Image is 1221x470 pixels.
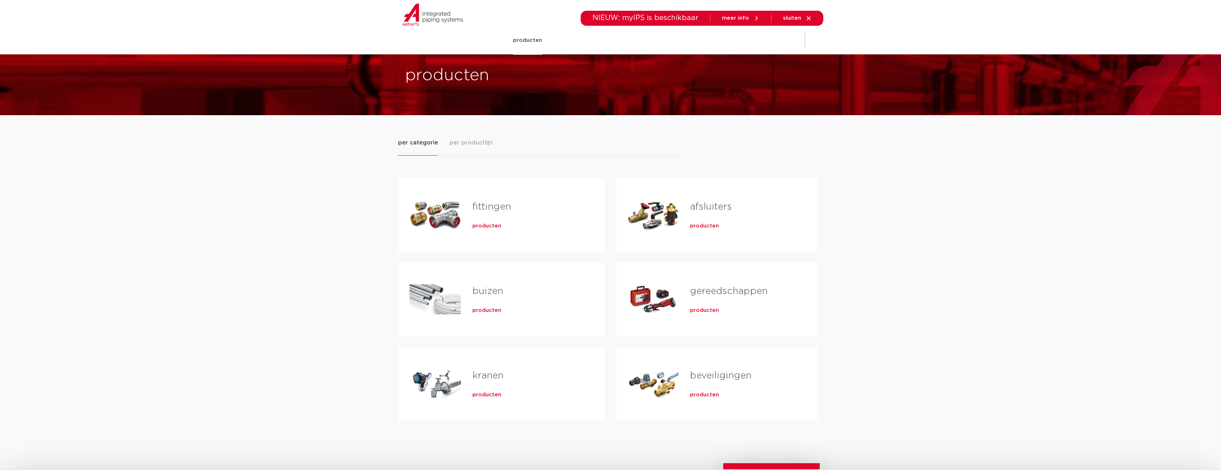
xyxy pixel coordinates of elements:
[592,14,699,21] span: NIEUW: myIPS is beschikbaar
[690,287,768,296] a: gereedschappen
[513,26,542,55] a: producten
[398,138,438,147] span: per categorie
[727,26,752,55] a: over ons
[690,391,719,398] a: producten
[556,26,579,55] a: markten
[690,307,719,314] a: producten
[722,15,749,21] span: meer info
[472,287,503,296] a: buizen
[722,15,760,21] a: meer info
[472,307,501,314] a: producten
[472,202,511,211] a: fittingen
[594,26,631,55] a: toepassingen
[690,26,713,55] a: services
[690,202,732,211] a: afsluiters
[513,26,752,55] nav: Menu
[398,138,823,432] div: Tabs. Open items met enter of spatie, sluit af met escape en navigeer met de pijltoetsen.
[788,26,795,55] div: my IPS
[450,138,493,147] span: per productlijn
[645,26,676,55] a: downloads
[783,15,812,21] a: sluiten
[690,371,751,380] a: beveiligingen
[783,15,801,21] span: sluiten
[472,222,501,230] a: producten
[405,64,607,87] h1: producten
[472,371,503,380] a: kranen
[472,391,501,398] a: producten
[690,222,719,230] a: producten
